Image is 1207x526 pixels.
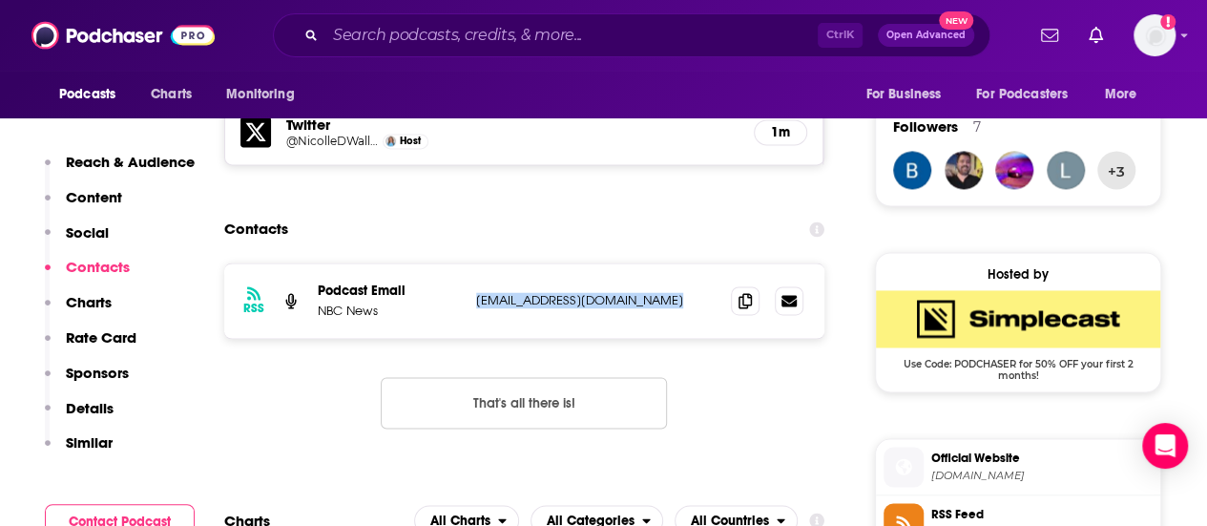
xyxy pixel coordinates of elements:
[45,223,109,259] button: Social
[770,124,791,140] h5: 1m
[243,301,264,316] h3: RSS
[1047,151,1085,189] img: lt6789
[865,81,941,108] span: For Business
[1142,423,1188,469] div: Open Intercom Messenger
[1160,14,1176,30] svg: Add a profile image
[893,151,931,189] img: barbara59248
[151,81,192,108] span: Charts
[45,399,114,434] button: Details
[66,364,129,382] p: Sponsors
[45,364,129,399] button: Sponsors
[886,31,966,40] span: Open Advanced
[66,293,112,311] p: Charts
[45,433,113,469] button: Similar
[931,468,1153,482] span: nbcnews.com
[66,223,109,242] p: Social
[945,151,983,189] img: giftinggadgetsav
[876,290,1160,380] a: SimpleCast Deal: Use Code: PODCHASER for 50% OFF your first 2 months!
[226,81,294,108] span: Monitoring
[400,135,421,147] span: Host
[66,153,195,171] p: Reach & Audience
[273,13,990,57] div: Search podcasts, credits, & more...
[884,447,1153,487] a: Official Website[DOMAIN_NAME]
[381,377,667,429] button: Nothing here.
[973,118,981,136] div: 7
[931,505,1153,522] span: RSS Feed
[224,211,288,247] h2: Contacts
[1097,151,1135,189] button: +3
[31,17,215,53] img: Podchaser - Follow, Share and Rate Podcasts
[995,151,1033,189] img: jgreff.mlt
[1081,19,1111,52] a: Show notifications dropdown
[964,76,1095,113] button: open menu
[1105,81,1137,108] span: More
[45,258,130,293] button: Contacts
[876,290,1160,347] img: SimpleCast Deal: Use Code: PODCHASER for 50% OFF your first 2 months!
[852,76,965,113] button: open menu
[931,449,1153,466] span: Official Website
[1092,76,1161,113] button: open menu
[66,399,114,417] p: Details
[325,20,818,51] input: Search podcasts, credits, & more...
[59,81,115,108] span: Podcasts
[976,81,1068,108] span: For Podcasters
[45,188,122,223] button: Content
[1134,14,1176,56] span: Logged in as SimonElement
[876,347,1160,382] span: Use Code: PODCHASER for 50% OFF your first 2 months!
[939,11,973,30] span: New
[818,23,863,48] span: Ctrl K
[138,76,203,113] a: Charts
[66,433,113,452] p: Similar
[66,188,122,206] p: Content
[1134,14,1176,56] button: Show profile menu
[385,136,396,146] img: Nicolle Wallace
[66,258,130,276] p: Contacts
[1033,19,1066,52] a: Show notifications dropdown
[318,283,461,299] p: Podcast Email
[66,328,136,347] p: Rate Card
[45,153,195,188] button: Reach & Audience
[286,134,378,148] a: @NicolleDWallace
[45,293,112,328] button: Charts
[213,76,319,113] button: open menu
[46,76,140,113] button: open menu
[1134,14,1176,56] img: User Profile
[876,266,1160,283] div: Hosted by
[878,24,974,47] button: Open AdvancedNew
[893,117,958,136] span: Followers
[318,303,461,319] p: NBC News
[476,292,716,308] p: [EMAIL_ADDRESS][DOMAIN_NAME]
[45,328,136,364] button: Rate Card
[286,116,739,134] h5: Twitter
